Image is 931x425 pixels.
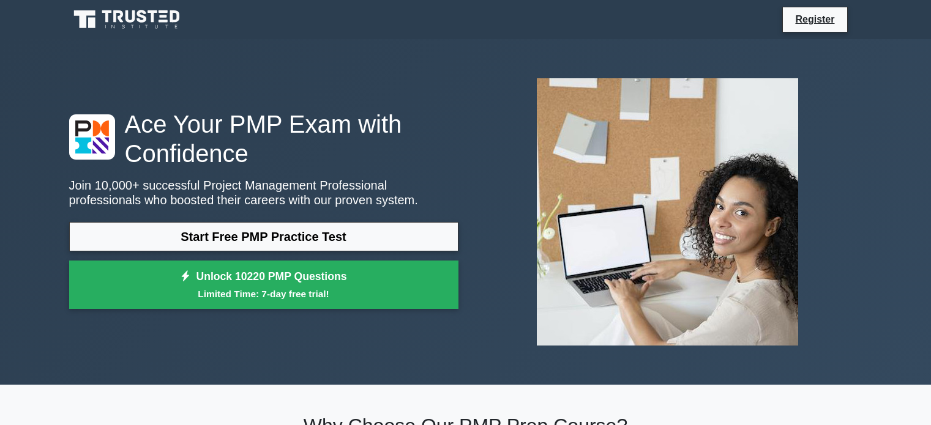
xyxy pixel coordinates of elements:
[69,178,458,207] p: Join 10,000+ successful Project Management Professional professionals who boosted their careers w...
[69,222,458,251] a: Start Free PMP Practice Test
[788,12,842,27] a: Register
[84,287,443,301] small: Limited Time: 7-day free trial!
[69,261,458,309] a: Unlock 10220 PMP QuestionsLimited Time: 7-day free trial!
[69,109,458,168] h1: Ace Your PMP Exam with Confidence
